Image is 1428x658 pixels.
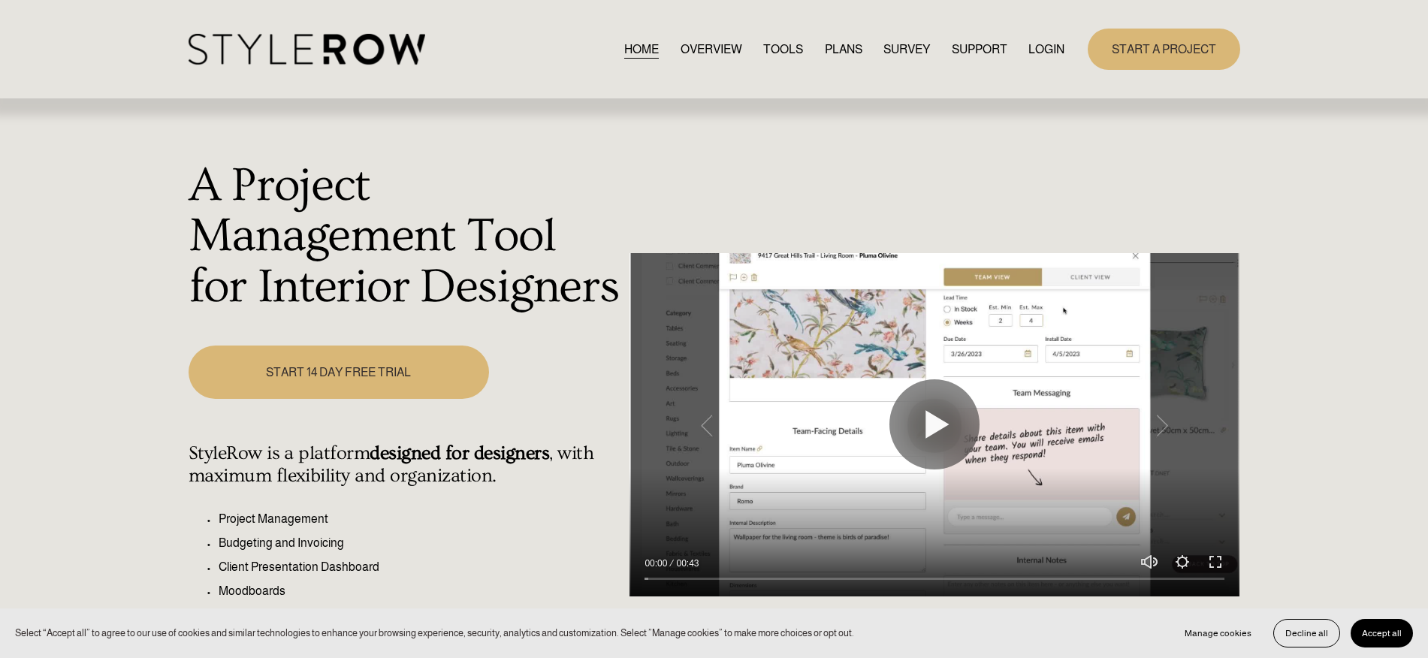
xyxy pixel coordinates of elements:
a: PLANS [825,39,862,59]
p: Order Tracking [219,606,622,624]
button: Decline all [1273,619,1340,647]
p: Project Management [219,510,622,528]
div: Current time [645,556,671,571]
a: HOME [624,39,659,59]
button: Manage cookies [1173,619,1263,647]
div: Duration [671,556,702,571]
a: START A PROJECT [1088,29,1240,70]
p: Moodboards [219,582,622,600]
span: SUPPORT [952,41,1007,59]
p: Budgeting and Invoicing [219,534,622,552]
a: TOOLS [763,39,803,59]
button: Accept all [1351,619,1413,647]
p: Client Presentation Dashboard [219,558,622,576]
a: LOGIN [1028,39,1064,59]
input: Seek [645,573,1224,584]
a: START 14 DAY FREE TRIAL [189,346,489,399]
a: folder dropdown [952,39,1007,59]
span: Accept all [1362,628,1402,638]
span: Decline all [1285,628,1328,638]
button: Play [889,379,980,469]
h1: A Project Management Tool for Interior Designers [189,161,622,313]
h4: StyleRow is a platform , with maximum flexibility and organization. [189,442,622,487]
span: Manage cookies [1185,628,1251,638]
a: SURVEY [883,39,930,59]
a: OVERVIEW [681,39,742,59]
strong: designed for designers [370,442,549,464]
p: Select “Accept all” to agree to our use of cookies and similar technologies to enhance your brows... [15,626,854,640]
img: StyleRow [189,34,425,65]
